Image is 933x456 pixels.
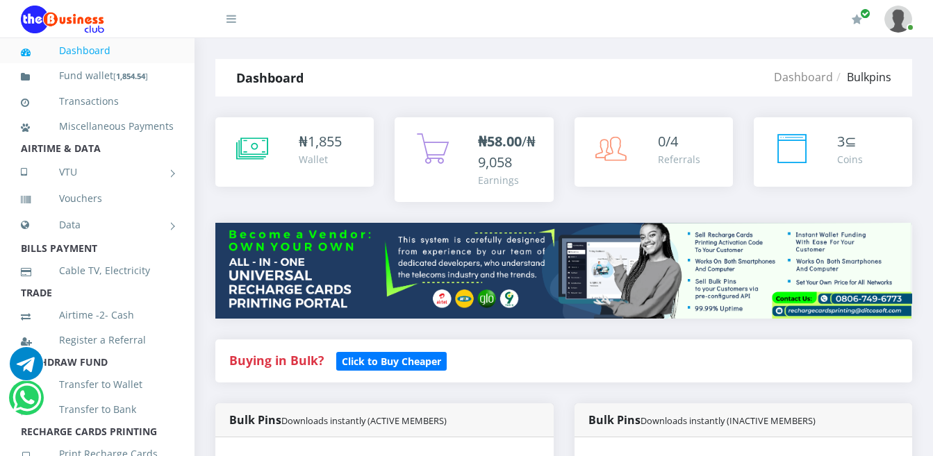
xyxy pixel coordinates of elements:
a: Fund wallet[1,854.54] [21,60,174,92]
img: Logo [21,6,104,33]
a: Dashboard [21,35,174,67]
img: User [884,6,912,33]
a: VTU [21,155,174,189]
small: Downloads instantly (INACTIVE MEMBERS) [641,414,816,427]
a: Dashboard [774,69,833,85]
a: 0/4 Referrals [575,117,733,187]
li: Bulkpins [833,69,891,85]
a: ₦58.00/₦9,058 Earnings [395,117,553,202]
span: 0/4 [658,132,678,151]
span: Renew/Upgrade Subscription [860,8,870,19]
div: ⊆ [837,131,863,152]
strong: Dashboard [236,69,304,86]
img: multitenant_rcp.png [215,223,912,319]
a: Data [21,208,174,242]
a: ₦1,855 Wallet [215,117,374,187]
a: Transfer to Bank [21,394,174,425]
a: Airtime -2- Cash [21,299,174,331]
div: Coins [837,152,863,167]
a: Chat for support [10,357,43,380]
b: Click to Buy Cheaper [342,355,441,368]
div: Referrals [658,152,700,167]
div: Wallet [299,152,342,167]
a: Vouchers [21,183,174,214]
b: ₦58.00 [478,132,522,151]
span: /₦9,058 [478,132,536,171]
i: Renew/Upgrade Subscription [852,14,862,25]
a: Click to Buy Cheaper [336,352,447,369]
div: Earnings [478,173,539,187]
strong: Bulk Pins [588,412,816,428]
small: Downloads instantly (ACTIVE MEMBERS) [281,414,447,427]
a: Cable TV, Electricity [21,255,174,287]
a: Chat for support [13,391,41,414]
a: Register a Referral [21,324,174,356]
a: Miscellaneous Payments [21,110,174,142]
strong: Bulk Pins [229,412,447,428]
span: 3 [837,132,845,151]
a: Transactions [21,85,174,117]
div: ₦ [299,131,342,152]
small: [ ] [113,71,148,81]
b: 1,854.54 [116,71,145,81]
strong: Buying in Bulk? [229,352,324,369]
span: 1,855 [308,132,342,151]
a: Transfer to Wallet [21,369,174,400]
